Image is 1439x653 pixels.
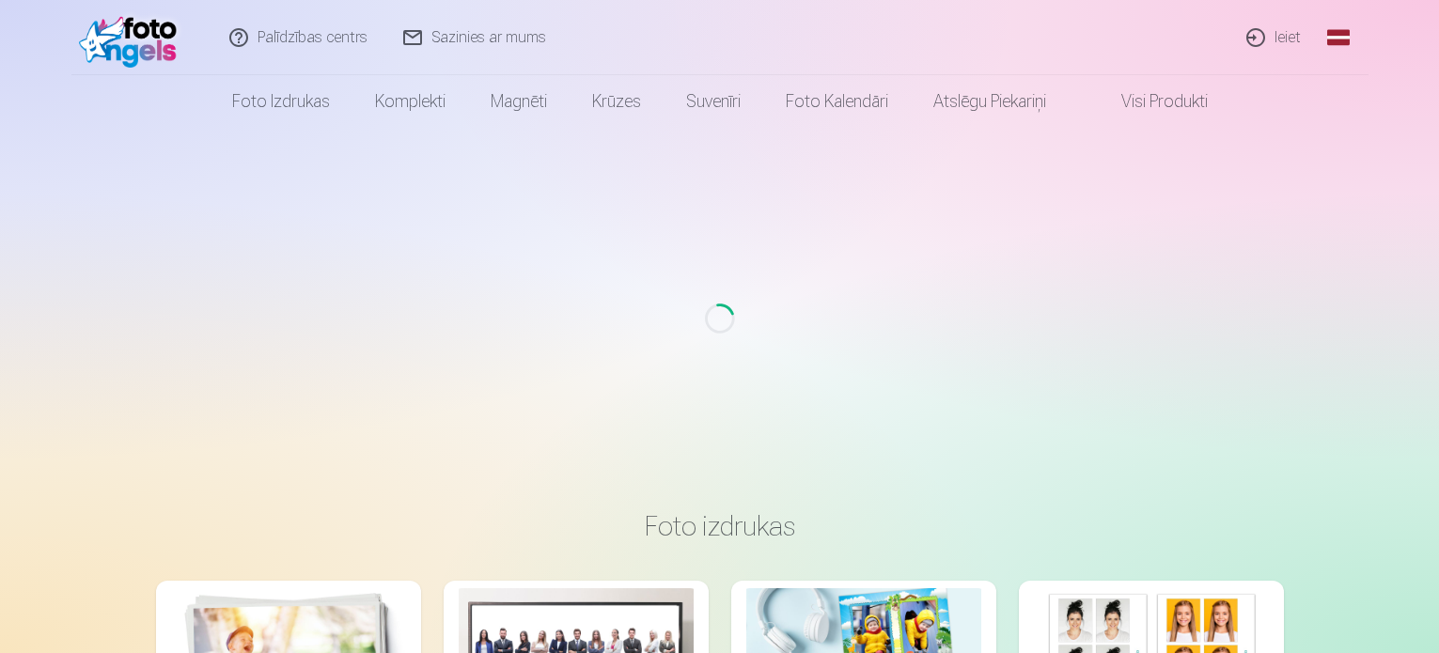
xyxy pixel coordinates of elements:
a: Suvenīri [664,75,763,128]
h3: Foto izdrukas [171,509,1269,543]
a: Atslēgu piekariņi [911,75,1069,128]
a: Magnēti [468,75,570,128]
a: Visi produkti [1069,75,1230,128]
a: Foto izdrukas [210,75,352,128]
img: /fa1 [79,8,187,68]
a: Komplekti [352,75,468,128]
a: Foto kalendāri [763,75,911,128]
a: Krūzes [570,75,664,128]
